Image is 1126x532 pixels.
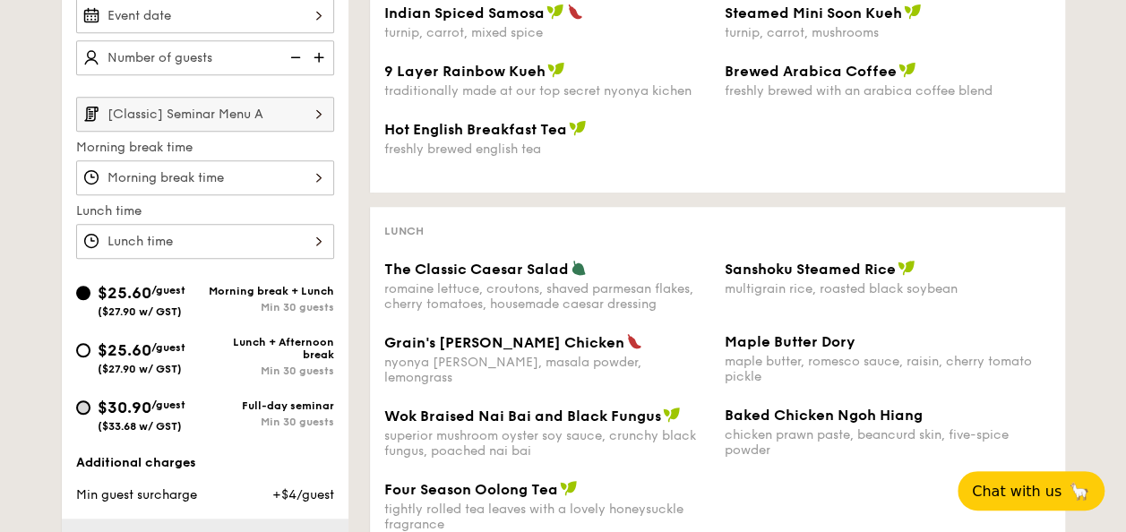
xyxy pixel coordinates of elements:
[725,261,896,278] span: Sanshoku Steamed Rice
[98,340,151,360] span: $25.60
[76,139,334,157] label: Morning break time
[151,399,185,411] span: /guest
[76,487,197,502] span: Min guest surcharge
[725,4,902,21] span: Steamed Mini Soon Kueh
[98,305,182,318] span: ($27.90 w/ GST)
[626,333,642,349] img: icon-spicy.37a8142b.svg
[151,284,185,296] span: /guest
[205,416,334,428] div: Min 30 guests
[725,333,855,350] span: Maple Butter Dory
[384,281,710,312] div: romaine lettuce, croutons, shaved parmesan flakes, cherry tomatoes, housemade caesar dressing
[384,83,710,99] div: traditionally made at our top secret nyonya kichen
[98,398,151,417] span: $30.90
[546,4,564,20] img: icon-vegan.f8ff3823.svg
[725,63,897,80] span: Brewed Arabica Coffee
[725,83,1051,99] div: freshly brewed with an arabica coffee blend
[972,483,1062,500] span: Chat with us
[384,355,710,385] div: nyonya [PERSON_NAME], masala powder, lemongrass
[958,471,1105,511] button: Chat with us🦙
[725,407,923,424] span: Baked Chicken Ngoh Hiang
[384,4,545,21] span: Indian Spiced Samosa
[271,487,333,502] span: +$4/guest
[384,261,569,278] span: The Classic Caesar Salad
[725,354,1051,384] div: maple butter, romesco sauce, raisin, cherry tomato pickle
[384,408,661,425] span: Wok Braised Nai Bai and Black Fungus
[76,224,334,259] input: Lunch time
[569,120,587,136] img: icon-vegan.f8ff3823.svg
[898,62,916,78] img: icon-vegan.f8ff3823.svg
[98,283,151,303] span: $25.60
[384,63,546,80] span: 9 Layer Rainbow Kueh
[76,343,90,357] input: $25.60/guest($27.90 w/ GST)Lunch + Afternoon breakMin 30 guests
[567,4,583,20] img: icon-spicy.37a8142b.svg
[304,97,334,131] img: icon-chevron-right.3c0dfbd6.svg
[280,40,307,74] img: icon-reduce.1d2dbef1.svg
[205,365,334,377] div: Min 30 guests
[547,62,565,78] img: icon-vegan.f8ff3823.svg
[725,427,1051,458] div: chicken prawn paste, beancurd skin, five-spice powder
[384,334,624,351] span: Grain's [PERSON_NAME] Chicken
[725,25,1051,40] div: turnip, carrot, mushrooms
[205,301,334,313] div: Min 30 guests
[76,160,334,195] input: Morning break time
[76,454,334,472] div: Additional charges
[663,407,681,423] img: icon-vegan.f8ff3823.svg
[205,285,334,297] div: Morning break + Lunch
[904,4,922,20] img: icon-vegan.f8ff3823.svg
[205,336,334,361] div: Lunch + Afternoon break
[384,502,710,532] div: tightly rolled tea leaves with a lovely honeysuckle fragrance
[151,341,185,354] span: /guest
[76,202,334,220] label: Lunch time
[76,400,90,415] input: $30.90/guest($33.68 w/ GST)Full-day seminarMin 30 guests
[98,420,182,433] span: ($33.68 w/ GST)
[384,481,558,498] span: Four Season Oolong Tea
[384,25,710,40] div: turnip, carrot, mixed spice
[384,121,567,138] span: Hot English Breakfast Tea
[384,142,710,157] div: freshly brewed english tea
[307,40,334,74] img: icon-add.58712e84.svg
[725,281,1051,296] div: multigrain rice, roasted black soybean
[571,260,587,276] img: icon-vegetarian.fe4039eb.svg
[384,225,424,237] span: Lunch
[205,399,334,412] div: Full-day seminar
[898,260,915,276] img: icon-vegan.f8ff3823.svg
[1069,481,1090,502] span: 🦙
[384,428,710,459] div: superior mushroom oyster soy sauce, crunchy black fungus, poached nai bai
[98,363,182,375] span: ($27.90 w/ GST)
[560,480,578,496] img: icon-vegan.f8ff3823.svg
[76,40,334,75] input: Number of guests
[76,286,90,300] input: $25.60/guest($27.90 w/ GST)Morning break + LunchMin 30 guests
